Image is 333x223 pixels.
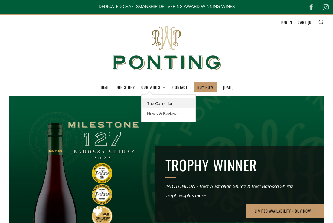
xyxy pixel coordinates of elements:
[142,98,195,108] a: The Collection
[100,82,109,92] a: Home
[223,82,234,92] a: [DATE]
[142,108,195,118] a: News & Reviews
[281,17,292,27] a: Log in
[141,82,166,92] a: Our Wines
[246,204,326,218] a: LIMITED AVAILABILITY - BUY NOW
[116,82,135,92] a: Our Story
[172,82,188,92] a: Contact
[165,183,293,198] em: IWC LONDON - Best Australian Shiraz & Best Barossa Shiraz Trophies..plus more
[106,15,227,82] img: Ponting Wines
[165,156,313,174] h2: TROPHY WINNER
[309,19,312,25] span: 0
[298,17,313,27] a: Cart (0)
[197,82,213,92] a: BUY NOW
